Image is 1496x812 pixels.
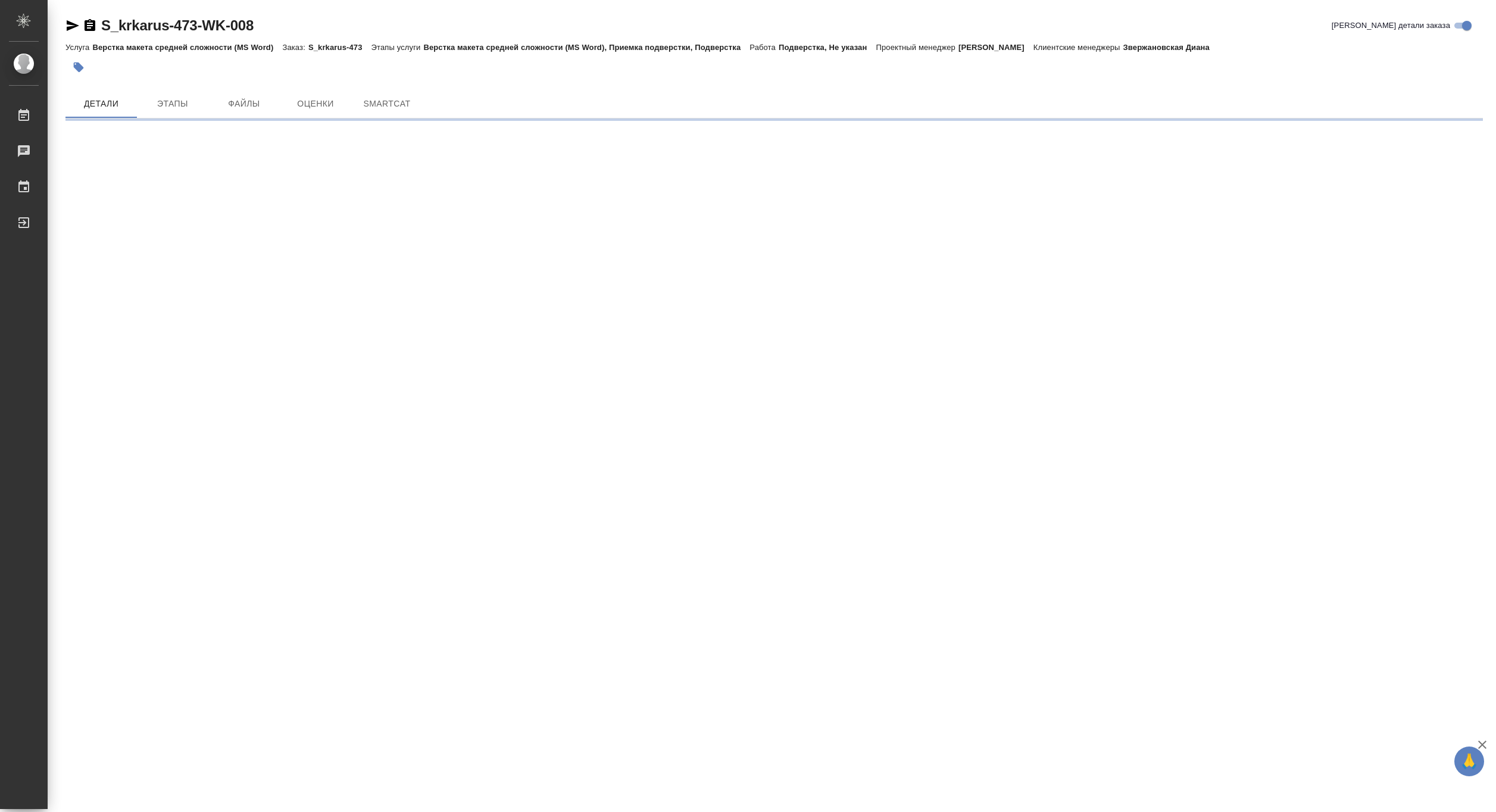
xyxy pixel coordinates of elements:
p: S_krkarus-473 [308,43,371,52]
span: [PERSON_NAME] детали заказа [1332,20,1450,32]
p: Клиентские менеджеры [1033,43,1123,52]
p: Услуга [65,43,92,52]
button: 🙏 [1454,747,1484,776]
span: SmartCat [358,96,416,111]
span: Оценки [287,96,344,111]
p: Этапы услуги [371,43,424,52]
span: Этапы [144,96,201,111]
button: Скопировать ссылку для ЯМессенджера [65,18,80,33]
p: Звержановская Диана [1123,43,1219,52]
button: Добавить тэг [65,54,92,80]
span: Детали [73,96,130,111]
p: Верстка макета средней сложности (MS Word) [92,43,282,52]
p: Работа [749,43,779,52]
button: Скопировать ссылку [83,18,97,33]
p: [PERSON_NAME] [958,43,1033,52]
p: Проектный менеджер [876,43,958,52]
span: Файлы [216,96,273,111]
a: S_krkarus-473-WK-008 [101,17,254,33]
p: Подверстка, Не указан [779,43,876,52]
span: 🙏 [1459,749,1479,774]
p: Заказ: [282,43,308,52]
p: Верстка макета средней сложности (MS Word), Приемка подверстки, Подверстка [423,43,749,52]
